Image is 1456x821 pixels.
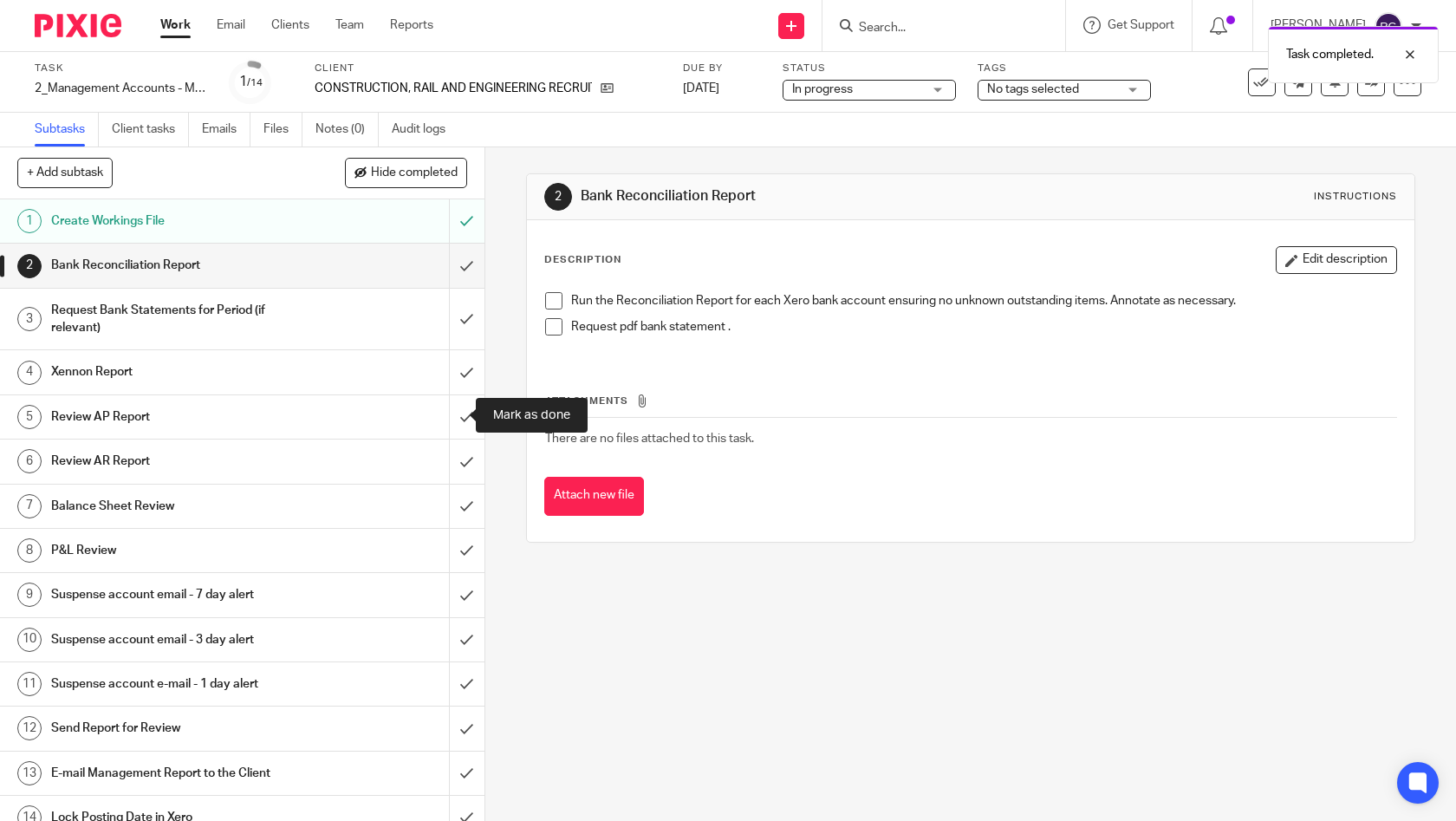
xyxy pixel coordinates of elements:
[17,361,42,385] div: 4
[51,538,305,564] h1: P&L Review
[35,62,208,75] label: Task
[247,78,263,88] small: /14
[1314,190,1397,204] div: Instructions
[17,628,42,652] div: 10
[51,208,305,234] h1: Create Workings File
[217,16,245,34] a: Email
[17,494,42,518] div: 7
[371,166,458,180] span: Hide completed
[987,83,1079,95] span: No tags selected
[345,158,467,187] button: Hide completed
[581,187,1007,205] h1: Bank Reconciliation Report
[545,396,628,406] span: Attachments
[51,297,305,342] h1: Request Bank Statements for Period (if relevant)
[1375,12,1402,40] img: svg%3E
[51,359,305,385] h1: Xennon Report
[51,404,305,430] h1: Review AP Report
[51,715,305,741] h1: Send Report for Review
[683,82,719,94] span: [DATE]
[17,449,42,473] div: 6
[160,16,191,34] a: Work
[17,538,42,563] div: 8
[392,113,458,147] a: Audit logs
[35,14,121,37] img: Pixie
[35,80,208,97] div: 2_Management Accounts - Monthly - NEW
[112,113,189,147] a: Client tasks
[683,62,761,75] label: Due by
[17,716,42,740] div: 12
[51,627,305,653] h1: Suspense account email - 3 day alert
[1286,46,1374,63] p: Task completed.
[571,318,1397,336] p: Request pdf bank statement .
[335,16,364,34] a: Team
[544,477,644,516] button: Attach new file
[51,252,305,278] h1: Bank Reconciliation Report
[263,113,302,147] a: Files
[35,113,99,147] a: Subtasks
[544,183,572,211] div: 2
[315,62,661,75] label: Client
[17,158,113,187] button: + Add subtask
[51,671,305,697] h1: Suspense account e-mail - 1 day alert
[239,72,263,92] div: 1
[17,307,42,331] div: 3
[545,433,754,445] span: There are no files attached to this task.
[17,405,42,429] div: 5
[17,761,42,785] div: 13
[271,16,309,34] a: Clients
[792,83,853,95] span: In progress
[544,253,621,267] p: Description
[315,80,592,97] p: CONSTRUCTION, RAIL AND ENGINEERING RECRUITMENT LTD
[571,292,1397,310] p: Run the Reconciliation Report for each Xero bank account ensuring no unknown outstanding items. A...
[17,583,42,607] div: 9
[51,582,305,608] h1: Suspense account email - 7 day alert
[51,448,305,474] h1: Review AR Report
[1276,246,1397,274] button: Edit description
[51,493,305,519] h1: Balance Sheet Review
[17,209,42,233] div: 1
[17,672,42,696] div: 11
[390,16,433,34] a: Reports
[202,113,250,147] a: Emails
[17,254,42,278] div: 2
[51,760,305,786] h1: E-mail Management Report to the Client
[315,113,379,147] a: Notes (0)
